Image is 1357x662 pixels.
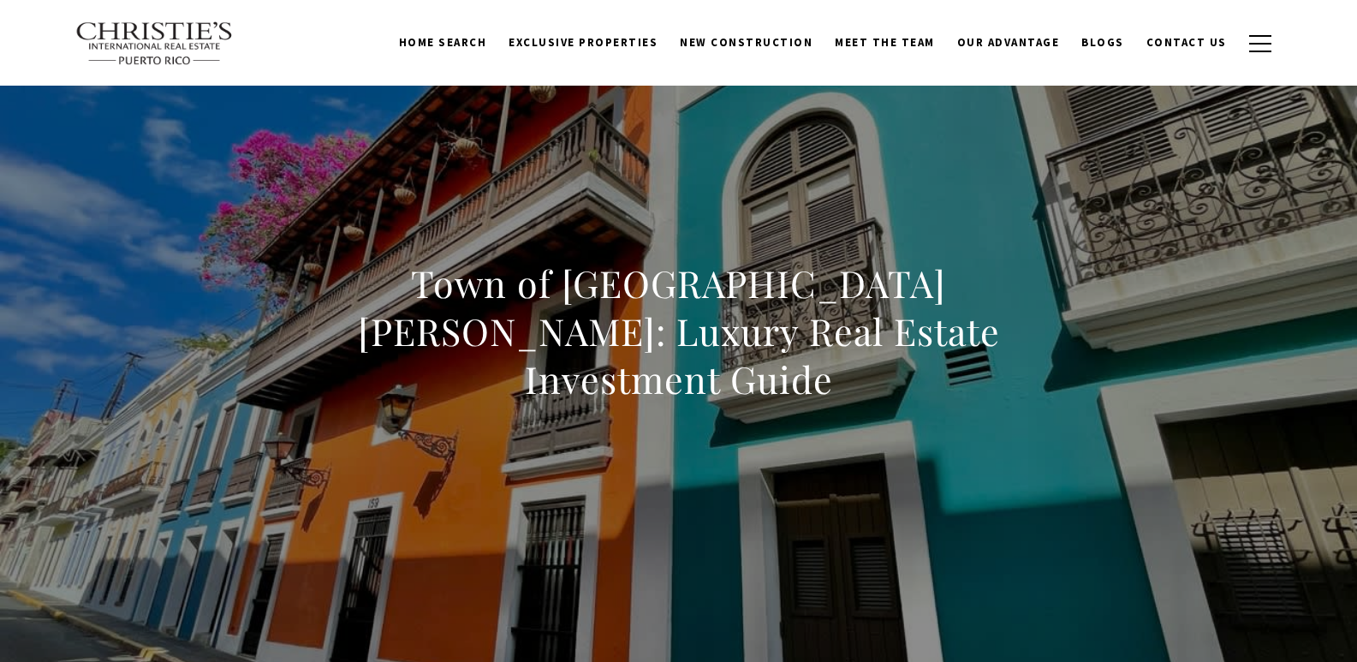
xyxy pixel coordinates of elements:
span: Exclusive Properties [509,35,658,50]
a: Our Advantage [946,27,1071,59]
span: New Construction [680,35,812,50]
span: Our Advantage [957,35,1060,50]
a: Home Search [388,27,498,59]
a: Blogs [1070,27,1135,59]
a: New Construction [669,27,824,59]
span: Contact Us [1146,35,1227,50]
a: Exclusive Properties [497,27,669,59]
span: Blogs [1081,35,1124,50]
a: Meet the Team [824,27,946,59]
h1: Town of [GEOGRAPHIC_DATA][PERSON_NAME]: Luxury Real Estate Investment Guide [301,259,1056,403]
img: Christie's International Real Estate text transparent background [75,21,235,66]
